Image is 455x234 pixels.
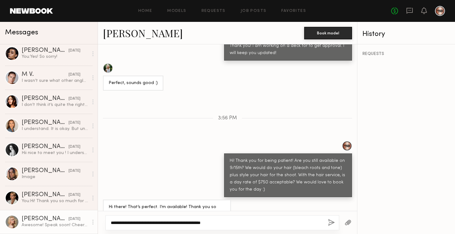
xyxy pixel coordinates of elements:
[22,144,69,150] div: [PERSON_NAME]
[22,168,69,174] div: [PERSON_NAME]
[22,192,69,198] div: [PERSON_NAME]
[5,29,38,36] span: Messages
[69,216,80,222] div: [DATE]
[109,80,158,87] div: Perfect, sounds good :)
[22,96,69,102] div: [PERSON_NAME]
[103,26,183,40] a: [PERSON_NAME]
[241,9,267,13] a: Job Posts
[69,144,80,150] div: [DATE]
[304,30,352,35] a: Book model
[167,9,186,13] a: Models
[109,204,225,218] div: Hi there! That’s perfect. I’m available! Thank you so much
[69,72,80,78] div: [DATE]
[22,126,88,132] div: I understand. It is okay. But unfortunately I don’t remember. I did it 1,5 ago in [GEOGRAPHIC_DATA].
[69,192,80,198] div: [DATE]
[22,120,69,126] div: [PERSON_NAME]
[69,96,80,102] div: [DATE]
[281,9,306,13] a: Favorites
[138,9,152,13] a: Home
[22,47,69,54] div: [PERSON_NAME]
[69,120,80,126] div: [DATE]
[22,78,88,84] div: I wasn’t sure what other angles you wanted, as the lowlights and length can be seen in my pics. I...
[22,198,88,204] div: You: Hi! Thank you so much for applying. Are you able to share a recent photo of your hair? Addit...
[304,27,352,39] button: Book model
[22,150,88,156] div: Hii nice to meet you ! I understand, however, I only accept payment as it’s important for me to s...
[362,31,450,38] div: History
[69,168,80,174] div: [DATE]
[230,157,346,193] div: Hi! Thank you for being patient! Are you still available on 9/15th? We would do your hair (bleach...
[202,9,226,13] a: Requests
[22,174,88,180] div: Image
[22,72,69,78] div: M V.
[362,52,450,56] div: REQUESTS
[218,116,237,121] span: 3:56 PM
[69,48,80,54] div: [DATE]
[22,216,69,222] div: [PERSON_NAME]
[22,222,88,228] div: Awesome! Speak soon! Cheers! ☺️ [PERSON_NAME] Contact: Email - [PERSON_NAME][EMAIL_ADDRESS][DOMAI...
[22,54,88,60] div: You: Yes! So sorry!
[22,102,88,108] div: I don’t think it’s quite the right project for me upon seeing the inspo, best of luck with castin...
[230,42,346,57] div: Thank you! I am working on a deck for to get approval. I will keep you updated!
